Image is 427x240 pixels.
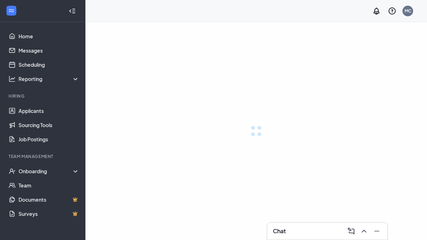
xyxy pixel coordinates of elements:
[19,43,79,58] a: Messages
[19,118,79,132] a: Sourcing Tools
[19,192,79,207] a: DocumentsCrown
[273,227,286,235] h3: Chat
[9,93,78,99] div: Hiring
[9,153,78,159] div: Team Management
[373,227,381,235] svg: Minimize
[19,104,79,118] a: Applicants
[19,29,79,43] a: Home
[19,178,79,192] a: Team
[372,7,381,15] svg: Notifications
[9,75,16,82] svg: Analysis
[405,8,411,14] div: MC
[360,227,368,235] svg: ChevronUp
[19,75,80,82] div: Reporting
[347,227,355,235] svg: ComposeMessage
[19,58,79,72] a: Scheduling
[8,7,15,14] svg: WorkstreamLogo
[9,168,16,175] svg: UserCheck
[19,207,79,221] a: SurveysCrown
[19,168,80,175] div: Onboarding
[19,132,79,146] a: Job Postings
[388,7,396,15] svg: QuestionInfo
[370,225,382,237] button: Minimize
[358,225,369,237] button: ChevronUp
[69,7,76,15] svg: Collapse
[345,225,356,237] button: ComposeMessage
